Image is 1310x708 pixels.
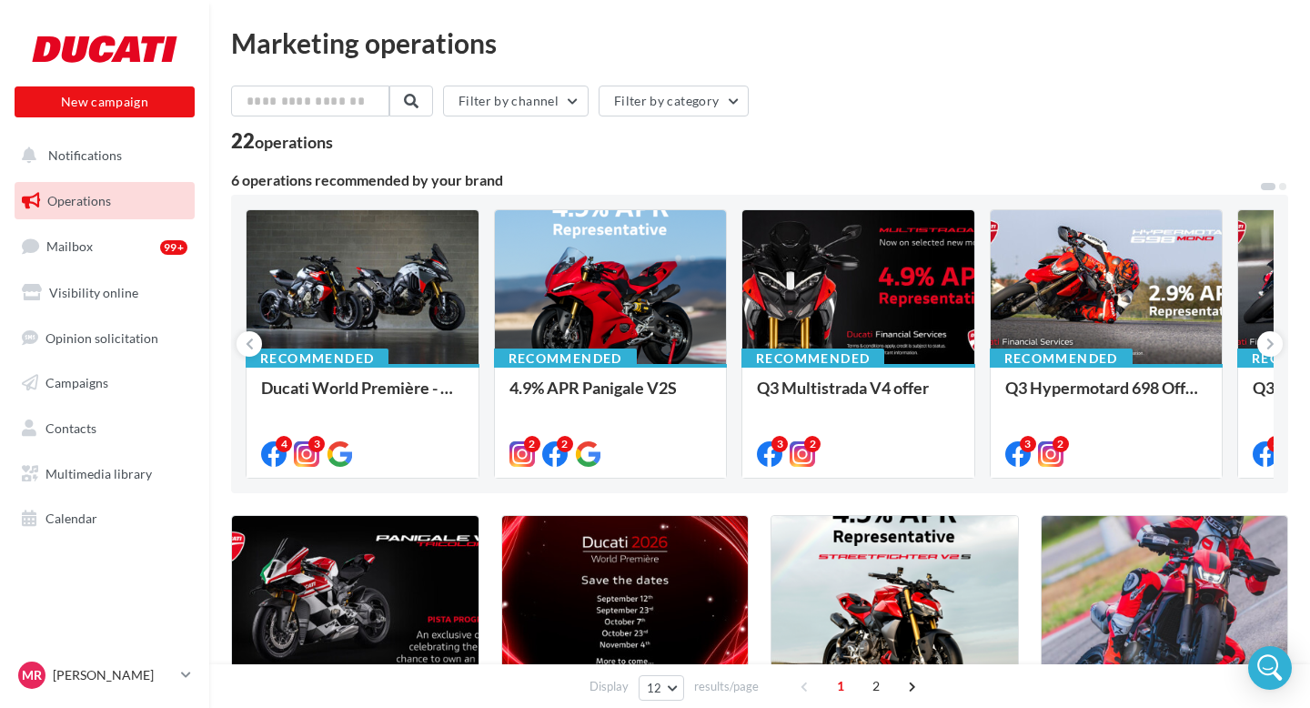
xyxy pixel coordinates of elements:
div: Ducati World Première - Episode 1 [261,379,464,415]
div: 2 [524,436,540,452]
div: 4 [276,436,292,452]
div: Q3 Multistrada V4 offer [757,379,960,415]
div: 6 operations recommended by your brand [231,173,1259,187]
div: operations [255,134,333,150]
span: Operations [47,193,111,208]
button: Filter by channel [443,86,589,116]
div: Recommended [494,349,637,369]
span: 12 [647,681,662,695]
a: Campaigns [11,364,198,402]
div: Marketing operations [231,29,1288,56]
span: results/page [694,678,759,695]
div: 3 [308,436,325,452]
button: New campaign [15,86,195,117]
a: Contacts [11,410,198,448]
a: Operations [11,182,198,220]
button: 12 [639,675,685,701]
div: 2 [1053,436,1069,452]
a: Multimedia library [11,455,198,493]
span: Display [589,678,629,695]
span: Calendar [45,511,97,526]
div: 2 [804,436,821,452]
div: 22 [231,131,333,151]
div: Q3 Hypermotard 698 Offer [1005,379,1208,415]
div: Open Intercom Messenger [1248,646,1292,690]
a: Visibility online [11,274,198,312]
span: Notifications [48,147,122,163]
div: 3 [1020,436,1036,452]
div: 2 [557,436,573,452]
span: 2 [862,672,891,701]
span: MR [22,666,42,684]
span: Opinion solicitation [45,329,158,345]
a: MR [PERSON_NAME] [15,658,195,693]
div: Recommended [246,349,388,369]
div: 4.9% APR Panigale V2S [509,379,712,415]
div: Recommended [990,349,1133,369]
div: 3 [1267,436,1284,452]
span: Contacts [45,420,96,436]
span: Campaigns [45,375,108,390]
span: Multimedia library [45,466,152,481]
button: Notifications [11,137,191,175]
a: Calendar [11,500,198,538]
div: Recommended [741,349,884,369]
span: Mailbox [46,238,93,254]
div: 3 [771,436,788,452]
button: Filter by category [599,86,749,116]
span: 1 [826,672,855,701]
a: Opinion solicitation [11,319,198,358]
p: [PERSON_NAME] [53,666,174,684]
a: Mailbox99+ [11,227,198,266]
span: Visibility online [49,285,138,300]
div: 99+ [160,240,187,255]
